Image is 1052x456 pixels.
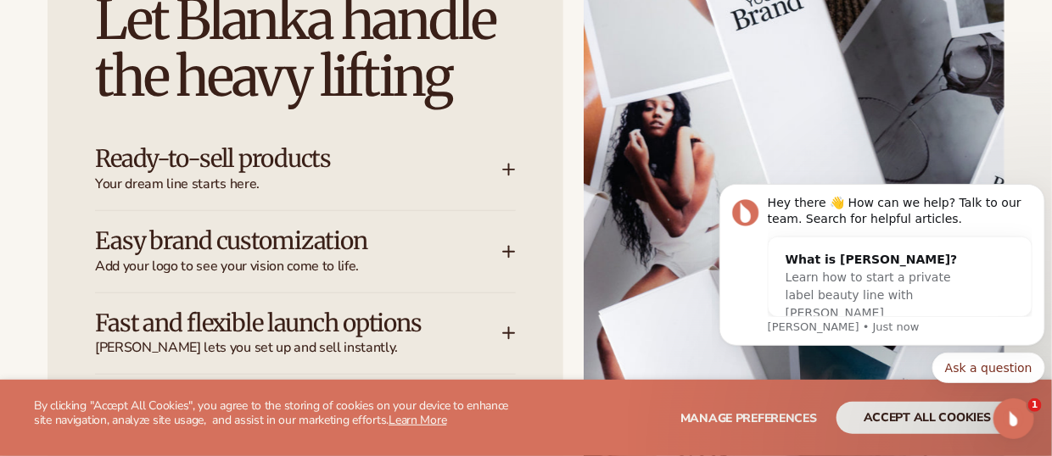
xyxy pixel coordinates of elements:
h3: Easy brand customization [95,228,451,254]
span: 1 [1028,398,1042,412]
h3: Ready-to-sell products [95,146,451,172]
span: Add your logo to see your vision come to life. [95,258,502,275]
h3: Fast and flexible launch options [95,310,451,336]
a: Learn More [389,412,446,428]
span: Manage preferences [680,410,817,426]
iframe: Intercom notifications message [713,164,1052,448]
span: [PERSON_NAME] lets you set up and sell instantly. [95,339,502,357]
span: Your dream line starts here. [95,175,502,193]
p: By clicking "Accept All Cookies", you agree to the storing of cookies on your device to enhance s... [34,399,526,428]
button: Manage preferences [680,402,817,434]
iframe: Intercom live chat [993,398,1034,439]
